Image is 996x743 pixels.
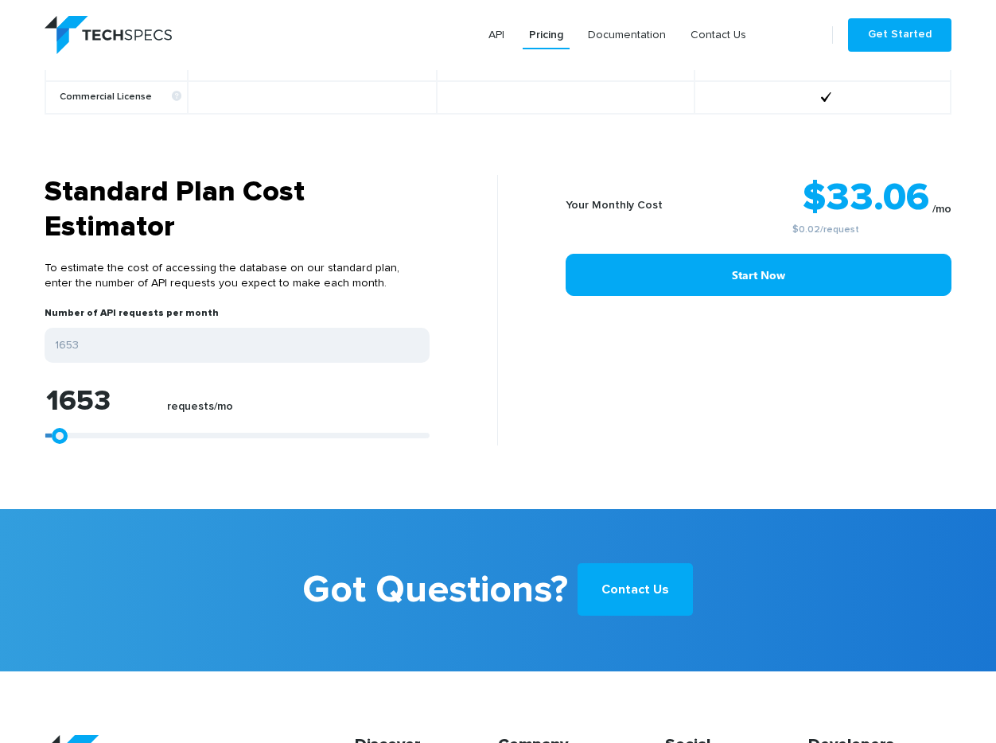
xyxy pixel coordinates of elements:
[45,245,430,307] p: To estimate the cost of accessing the database on our standard plan, enter the number of API requ...
[578,563,693,616] a: Contact Us
[848,18,951,52] a: Get Started
[701,225,951,235] small: /request
[45,175,430,245] h3: Standard Plan Cost Estimator
[582,21,672,49] a: Documentation
[523,21,570,49] a: Pricing
[60,91,181,103] b: Commercial License
[684,21,753,49] a: Contact Us
[45,16,172,54] img: logo
[932,204,951,215] sub: /mo
[792,225,820,235] a: $0.02
[45,307,219,328] label: Number of API requests per month
[803,179,929,217] strong: $33.06
[482,21,511,49] a: API
[566,254,951,296] a: Start Now
[566,200,663,211] b: Your Monthly Cost
[45,328,430,363] input: Enter your expected number of API requests
[167,400,233,422] label: requests/mo
[302,557,568,624] b: Got Questions?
